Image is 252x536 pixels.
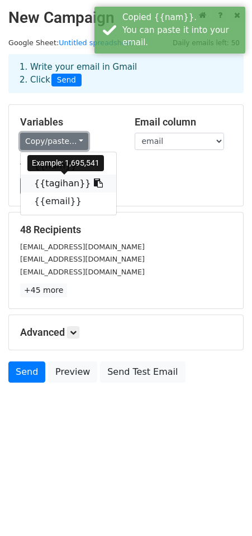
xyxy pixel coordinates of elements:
[20,283,67,297] a: +45 more
[21,175,116,192] a: {{tagihan}}
[20,133,88,150] a: Copy/paste...
[20,116,118,128] h5: Variables
[20,268,145,276] small: [EMAIL_ADDRESS][DOMAIN_NAME]
[8,8,244,27] h2: New Campaign
[21,157,116,175] a: {{nam}}
[11,61,241,86] div: 1. Write your email in Gmail 2. Click
[59,38,133,47] a: Untitled spreadsheet
[48,361,97,383] a: Preview
[20,224,232,236] h5: 48 Recipients
[135,116,232,128] h5: Email column
[196,482,252,536] iframe: Chat Widget
[51,74,82,87] span: Send
[8,38,134,47] small: Google Sheet:
[100,361,185,383] a: Send Test Email
[20,255,145,263] small: [EMAIL_ADDRESS][DOMAIN_NAME]
[20,326,232,339] h5: Advanced
[8,361,45,383] a: Send
[21,192,116,210] a: {{email}}
[27,155,104,171] div: Example: 1,695,541
[122,11,241,49] div: Copied {{nam}}. You can paste it into your email.
[20,243,145,251] small: [EMAIL_ADDRESS][DOMAIN_NAME]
